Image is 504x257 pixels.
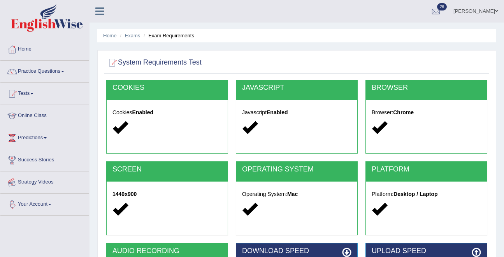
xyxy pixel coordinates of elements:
[242,191,351,197] h5: Operating System:
[0,83,89,102] a: Tests
[0,61,89,80] a: Practice Questions
[142,32,194,39] li: Exam Requirements
[393,109,414,115] strong: Chrome
[0,194,89,213] a: Your Account
[112,110,222,115] h5: Cookies
[242,166,351,173] h2: OPERATING SYSTEM
[0,171,89,191] a: Strategy Videos
[372,191,481,197] h5: Platform:
[242,247,351,255] h2: DOWNLOAD SPEED
[287,191,298,197] strong: Mac
[372,84,481,92] h2: BROWSER
[437,3,447,10] span: 26
[0,127,89,147] a: Predictions
[112,191,137,197] strong: 1440x900
[372,247,481,255] h2: UPLOAD SPEED
[132,109,153,115] strong: Enabled
[0,105,89,124] a: Online Class
[0,38,89,58] a: Home
[0,149,89,169] a: Success Stories
[112,84,222,92] h2: COOKIES
[242,84,351,92] h2: JAVASCRIPT
[267,109,288,115] strong: Enabled
[372,166,481,173] h2: PLATFORM
[242,110,351,115] h5: Javascript
[106,57,202,68] h2: System Requirements Test
[125,33,140,38] a: Exams
[103,33,117,38] a: Home
[112,166,222,173] h2: SCREEN
[112,247,222,255] h2: AUDIO RECORDING
[393,191,438,197] strong: Desktop / Laptop
[372,110,481,115] h5: Browser:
